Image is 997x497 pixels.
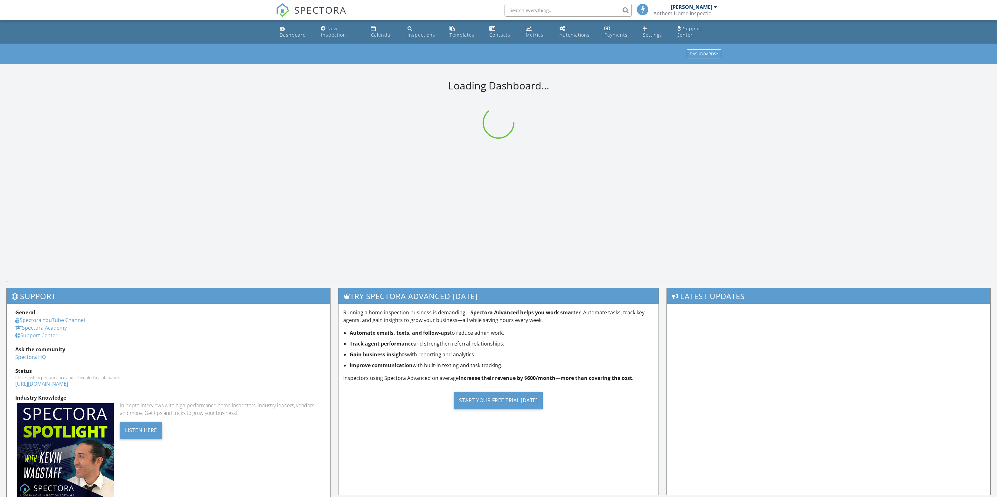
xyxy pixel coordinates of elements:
div: In-depth interviews with high-performance home inspectors, industry leaders, vendors and more. Ge... [120,402,322,417]
strong: General [15,309,35,316]
div: Contacts [489,32,510,38]
div: Status [15,367,322,375]
strong: Gain business insights [350,351,407,358]
a: Settings [640,23,669,41]
h3: Support [7,288,330,304]
div: Dashboards [690,52,718,56]
p: Running a home inspection business is demanding— . Automate tasks, track key agents, and gain ins... [343,309,653,324]
div: Ask the community [15,346,322,353]
input: Search everything... [505,4,632,17]
a: Support Center [15,332,58,339]
div: Dashboard [280,32,306,38]
strong: Track agent performance [350,340,414,347]
strong: Spectora Advanced helps you work smarter [471,309,581,316]
strong: Improve communication [350,362,413,369]
div: Check system performance and scheduled maintenance. [15,375,322,380]
h3: Try spectora advanced [DATE] [338,288,658,304]
button: Dashboards [687,50,721,59]
div: Automations [560,32,590,38]
div: Payments [604,32,628,38]
li: with reporting and analytics. [350,351,653,358]
a: Contacts [487,23,518,41]
li: and strengthen referral relationships. [350,340,653,347]
a: Automations (Basic) [557,23,597,41]
a: Listen Here [120,426,162,433]
a: Spectora Academy [15,324,67,331]
div: Templates [450,32,474,38]
a: Spectora YouTube Channel [15,317,85,324]
div: Anthem Home Inspections [653,10,717,17]
div: New Inspection [321,25,346,38]
strong: increase their revenue by $600/month—more than covering the cost [459,374,632,381]
a: Payments [602,23,635,41]
div: Industry Knowledge [15,394,322,402]
a: Inspections [405,23,442,41]
a: Calendar [368,23,400,41]
div: Metrics [526,32,543,38]
div: Calendar [371,32,393,38]
h3: Latest Updates [667,288,990,304]
div: Support Center [677,25,702,38]
div: Start Your Free Trial [DATE] [454,392,543,409]
a: SPECTORA [276,9,346,22]
a: Support Center [674,23,720,41]
a: [URL][DOMAIN_NAME] [15,380,68,387]
a: Start Your Free Trial [DATE] [343,387,653,414]
a: Spectora HQ [15,353,46,360]
a: New Inspection [318,23,364,41]
div: Settings [643,32,662,38]
li: to reduce admin work. [350,329,653,337]
div: Listen Here [120,422,162,439]
img: The Best Home Inspection Software - Spectora [276,3,290,17]
div: Inspections [408,32,435,38]
div: [PERSON_NAME] [671,4,712,10]
a: Dashboard [277,23,313,41]
span: SPECTORA [294,3,346,17]
a: Templates [447,23,482,41]
li: with built-in texting and task tracking. [350,361,653,369]
a: Metrics [523,23,552,41]
p: Inspectors using Spectora Advanced on average . [343,374,653,382]
strong: Automate emails, texts, and follow-ups [350,329,450,336]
